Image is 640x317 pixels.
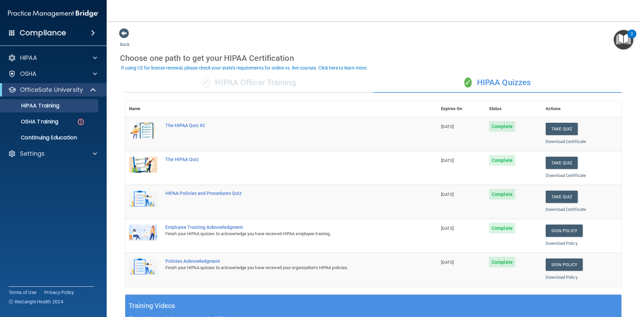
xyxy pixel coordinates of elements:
[165,264,404,272] div: Finish your HIPAA quizzes to acknowledge you have received your organization’s HIPAA policies.
[525,270,632,296] iframe: Drift Widget Chat Controller
[489,223,515,234] span: Complete
[202,78,210,87] span: ✓
[8,7,99,20] img: PMB logo
[546,173,586,178] a: Download Certificate
[9,298,63,305] span: Ⓒ Rectangle Health 2024
[20,150,45,158] p: Settings
[542,101,622,117] th: Actions
[546,258,583,271] a: Sign Policy
[120,34,130,47] a: Back
[165,191,404,196] div: HIPAA Policies and Procedures Quiz
[546,123,578,135] button: Take Quiz
[120,65,369,71] button: If using CE for license renewal, please check your state's requirements for online vs. live cours...
[546,225,583,237] a: Sign Policy
[373,73,622,93] div: HIPAA Quizzes
[546,191,578,203] button: Take Quiz
[120,49,627,68] div: Choose one path to get your HIPAA Certification
[489,121,515,132] span: Complete
[441,124,454,129] span: [DATE]
[20,28,66,38] h4: Compliance
[546,241,578,246] a: Download Policy
[4,118,58,125] p: OSHA Training
[20,54,37,62] p: HIPAA
[165,225,404,230] div: Employee Training Acknowledgment
[20,70,37,78] p: OSHA
[165,230,404,238] div: Finish your HIPAA quizzes to acknowledge you have received HIPAA employee training.
[441,226,454,231] span: [DATE]
[464,78,472,87] span: ✓
[4,102,59,109] p: HIPAA Training
[489,257,515,267] span: Complete
[489,189,515,200] span: Complete
[489,155,515,166] span: Complete
[129,300,175,312] h5: Training Videos
[485,101,542,117] th: Status
[631,34,633,43] div: 2
[165,123,404,128] div: The HIPAA Quiz #2
[8,70,97,78] a: OSHA
[614,30,633,50] button: Open Resource Center, 2 new notifications
[44,289,74,296] a: Privacy Policy
[546,139,586,144] a: Download Certificate
[546,207,586,212] a: Download Certificate
[121,66,368,70] div: If using CE for license renewal, please check your state's requirements for online vs. live cours...
[77,118,85,126] img: danger-circle.6113f641.png
[441,192,454,197] span: [DATE]
[546,157,578,169] button: Take Quiz
[8,54,97,62] a: HIPAA
[165,157,404,162] div: The HIPAA Quiz
[441,260,454,265] span: [DATE]
[4,134,95,141] p: Continuing Education
[8,150,97,158] a: Settings
[125,73,373,93] div: HIPAA Officer Training
[8,86,97,94] a: OfficeSafe University
[20,86,83,94] p: OfficeSafe University
[125,101,161,117] th: Name
[165,258,404,264] div: Policies Acknowledgment
[441,158,454,163] span: [DATE]
[437,101,485,117] th: Expires On
[9,289,36,296] a: Terms of Use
